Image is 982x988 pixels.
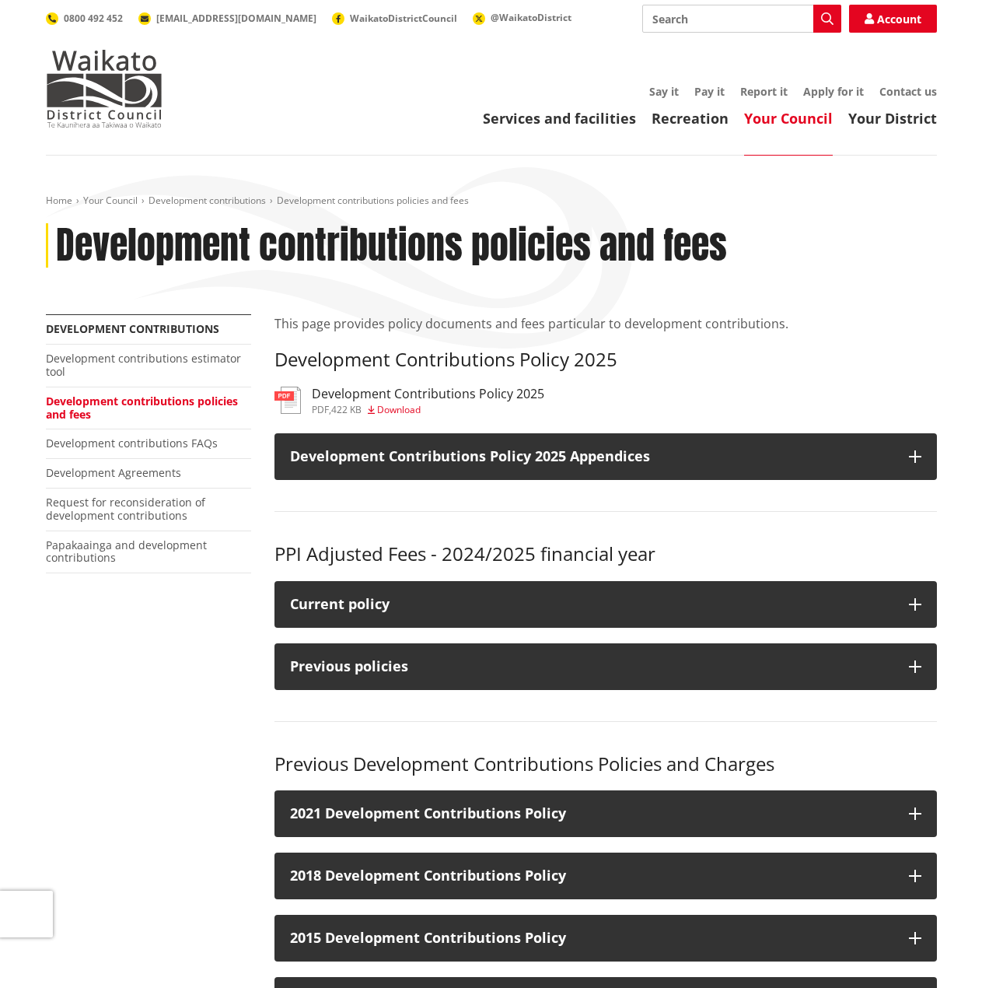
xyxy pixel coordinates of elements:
a: Development Agreements [46,465,181,480]
h3: 2015 Development Contributions Policy [290,930,893,946]
a: Request for reconsideration of development contributions [46,495,205,523]
h1: Development contributions policies and fees [56,223,727,268]
a: Apply for it [803,84,864,99]
button: 2018 Development Contributions Policy [274,853,937,899]
a: Your Council [744,109,833,128]
span: [EMAIL_ADDRESS][DOMAIN_NAME] [156,12,316,25]
button: Development Contributions Policy 2025 Appendices [274,433,937,480]
a: Contact us [879,84,937,99]
img: Waikato District Council - Te Kaunihera aa Takiwaa o Waikato [46,50,163,128]
h3: Development Contributions Policy 2025 Appendices [290,449,893,464]
a: WaikatoDistrictCouncil [332,12,457,25]
button: 2015 Development Contributions Policy [274,915,937,962]
span: WaikatoDistrictCouncil [350,12,457,25]
h3: Development Contributions Policy 2025 [274,349,937,371]
a: 0800 492 452 [46,12,123,25]
a: Services and facilities [483,109,636,128]
button: Previous policies [274,643,937,690]
input: Search input [642,5,841,33]
a: Report it [740,84,788,99]
a: Development contributions [46,321,219,336]
a: Development contributions estimator tool [46,351,241,379]
div: Current policy [290,597,893,612]
a: Development contributions policies and fees [46,394,238,422]
a: Development Contributions Policy 2025 pdf,422 KB Download [274,387,544,415]
span: 422 KB [331,403,362,416]
nav: breadcrumb [46,194,937,208]
a: Pay it [694,84,725,99]
div: Previous policies [290,659,893,674]
h3: PPI Adjusted Fees - 2024/2025 financial year [274,543,937,566]
a: Development contributions FAQs [46,436,218,450]
a: Papakaainga and development contributions [46,538,207,566]
div: , [312,405,544,415]
h3: Development Contributions Policy 2025 [312,387,544,401]
a: @WaikatoDistrict [473,11,571,24]
a: Say it [649,84,679,99]
a: Account [849,5,937,33]
button: 2021 Development Contributions Policy [274,790,937,837]
a: Your District [848,109,937,128]
h3: 2021 Development Contributions Policy [290,806,893,822]
span: pdf [312,403,329,416]
h3: Previous Development Contributions Policies and Charges [274,753,937,776]
span: @WaikatoDistrict [491,11,571,24]
span: Development contributions policies and fees [277,194,469,207]
button: Current policy [274,581,937,628]
img: document-pdf.svg [274,387,301,414]
p: This page provides policy documents and fees particular to development contributions. [274,314,937,333]
a: [EMAIL_ADDRESS][DOMAIN_NAME] [138,12,316,25]
span: Download [377,403,421,416]
a: Your Council [83,194,138,207]
a: Development contributions [149,194,266,207]
span: 0800 492 452 [64,12,123,25]
a: Home [46,194,72,207]
a: Recreation [652,109,729,128]
h3: 2018 Development Contributions Policy [290,868,893,884]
